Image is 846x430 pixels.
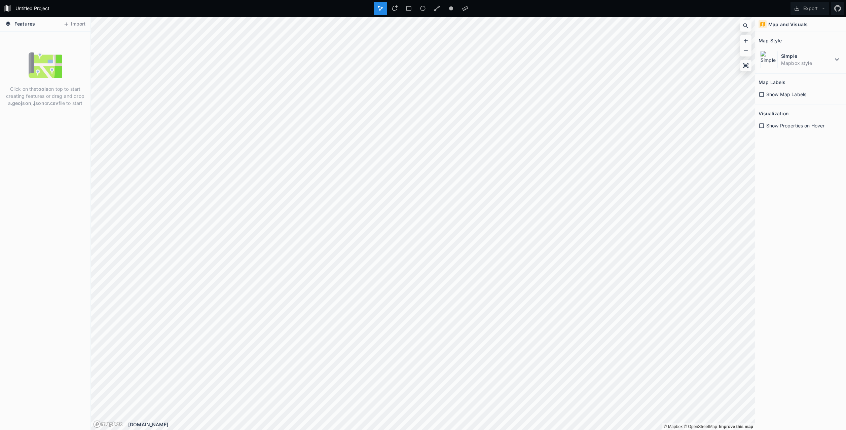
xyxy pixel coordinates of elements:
h2: Map Style [759,35,782,46]
dd: Mapbox style [781,60,833,67]
a: Mapbox logo [93,420,123,428]
a: OpenStreetMap [684,424,717,429]
h2: Visualization [759,108,788,119]
strong: .json [33,100,44,106]
strong: .geojson [11,100,31,106]
h2: Map Labels [759,77,785,87]
a: Mapbox [664,424,683,429]
strong: .csv [49,100,59,106]
button: Import [60,19,89,30]
p: Click on the on top to start creating features or drag and drop a , or file to start [5,85,85,107]
img: empty [29,48,62,82]
div: [DOMAIN_NAME] [128,421,755,428]
span: Show Map Labels [766,91,806,98]
a: Map feedback [719,424,753,429]
span: Show Properties on Hover [766,122,824,129]
h4: Map and Visuals [768,21,808,28]
strong: tools [36,86,48,92]
span: Features [14,20,35,27]
button: Export [790,2,829,15]
dt: Simple [781,52,833,60]
img: Simple [760,51,778,68]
